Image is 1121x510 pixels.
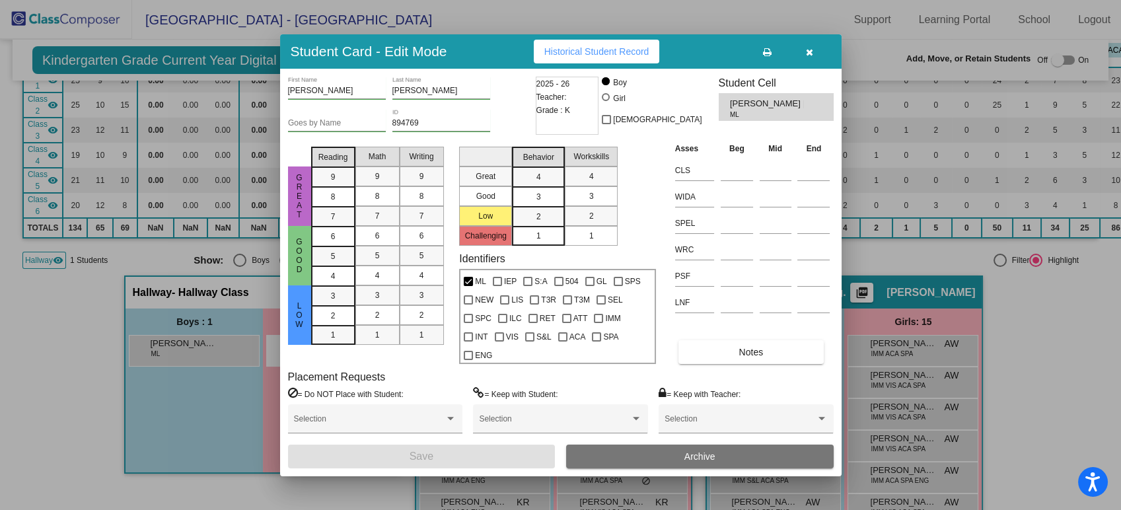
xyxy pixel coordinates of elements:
span: 2 [331,310,336,322]
span: S&L [536,329,552,345]
input: assessment [675,293,714,312]
span: 1 [536,230,541,242]
span: ENG [475,347,492,363]
span: T3R [541,292,556,308]
span: 3 [536,191,541,203]
span: 7 [419,210,424,222]
th: Mid [756,141,795,156]
span: SPC [475,310,491,326]
span: 6 [331,231,336,242]
span: INT [475,329,488,345]
span: ATT [573,310,588,326]
span: 9 [375,170,380,182]
span: 6 [419,230,424,242]
span: S:A [534,273,547,289]
input: assessment [675,266,714,286]
span: Math [369,151,386,163]
div: Girl [612,92,626,104]
span: [PERSON_NAME] [PERSON_NAME] [730,97,803,110]
span: [DEMOGRAPHIC_DATA] [613,112,702,127]
span: 2 [589,210,594,222]
span: 4 [375,270,380,281]
div: Boy [612,77,627,89]
input: assessment [675,187,714,207]
span: Good [293,237,305,274]
label: Identifiers [459,252,505,265]
span: 4 [331,270,336,282]
span: 5 [419,250,424,262]
span: Teacher: [536,91,567,104]
span: 1 [419,329,424,341]
span: 5 [375,250,380,262]
span: 2 [375,309,380,321]
h3: Student Card - Edit Mode [291,43,447,59]
span: 3 [419,289,424,301]
span: 8 [331,191,336,203]
span: SEL [608,292,623,308]
th: Asses [672,141,717,156]
label: Placement Requests [288,371,386,383]
input: Enter ID [392,119,490,128]
span: ACA [569,329,586,345]
span: Archive [684,451,715,462]
span: Notes [739,347,764,357]
button: Notes [678,340,824,364]
span: Historical Student Record [544,46,649,57]
input: goes by name [288,119,386,128]
span: 1 [331,329,336,341]
input: assessment [675,161,714,180]
span: RET [540,310,556,326]
span: SPA [603,329,618,345]
span: 7 [331,211,336,223]
span: 3 [375,289,380,301]
th: End [794,141,833,156]
span: 4 [536,171,541,183]
span: ML [730,110,794,120]
span: 2 [419,309,424,321]
span: SPS [625,273,641,289]
input: assessment [675,240,714,260]
span: ILC [509,310,522,326]
span: Behavior [523,151,554,163]
th: Beg [717,141,756,156]
span: 1 [589,230,594,242]
button: Save [288,445,556,468]
span: 5 [331,250,336,262]
span: 9 [331,171,336,183]
span: 1 [375,329,380,341]
span: 3 [331,290,336,302]
span: 2025 - 26 [536,77,570,91]
label: = Do NOT Place with Student: [288,387,404,400]
span: Great [293,173,305,219]
h3: Student Cell [719,77,834,89]
label: = Keep with Teacher: [659,387,741,400]
span: GL [597,273,607,289]
label: = Keep with Student: [473,387,558,400]
span: 8 [375,190,380,202]
span: 6 [375,230,380,242]
span: Grade : K [536,104,570,117]
span: Workskills [573,151,609,163]
span: LIS [511,292,523,308]
span: 7 [375,210,380,222]
span: 4 [419,270,424,281]
span: 4 [589,170,594,182]
span: VIS [506,329,519,345]
input: assessment [675,213,714,233]
span: 3 [589,190,594,202]
span: Reading [318,151,348,163]
span: ML [475,273,486,289]
span: NEW [475,292,493,308]
span: T3M [574,292,590,308]
button: Archive [566,445,834,468]
span: Low [293,301,305,329]
span: 8 [419,190,424,202]
span: 504 [565,273,579,289]
span: Writing [409,151,433,163]
span: IEP [504,273,517,289]
span: 2 [536,211,541,223]
span: IMM [605,310,620,326]
span: 9 [419,170,424,182]
button: Historical Student Record [534,40,660,63]
span: Save [410,451,433,462]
